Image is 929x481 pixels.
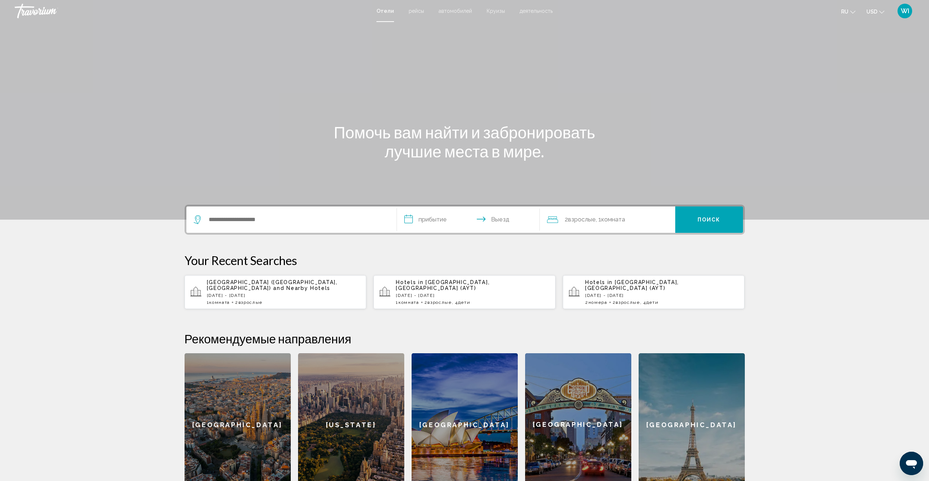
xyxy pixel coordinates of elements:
span: WI [901,7,909,15]
span: [GEOGRAPHIC_DATA], [GEOGRAPHIC_DATA] (AYT) [396,279,490,291]
span: Hotels in [396,279,423,285]
span: Комната [398,300,419,305]
span: Взрослые [427,300,452,305]
p: Your Recent Searches [185,253,745,268]
button: Check in and out dates [397,206,540,233]
span: USD [866,9,877,15]
button: Change currency [866,6,884,17]
a: рейсы [409,8,424,14]
span: , 1 [596,215,625,225]
span: Взрослые [568,216,596,223]
span: номера [588,300,607,305]
span: [GEOGRAPHIC_DATA], [GEOGRAPHIC_DATA] (AYT) [585,279,679,291]
span: 2 [565,215,596,225]
div: Search widget [186,206,743,233]
span: Взрослые [238,300,263,305]
span: 1 [207,300,230,305]
a: Travorium [15,4,369,18]
button: Change language [841,6,855,17]
p: [DATE] - [DATE] [207,293,361,298]
iframe: Schaltfläche zum Öffnen des Messaging-Fensters [900,452,923,475]
span: Комната [601,216,625,223]
button: User Menu [895,3,914,19]
span: 1 [396,300,419,305]
span: 2 [235,300,263,305]
button: Travelers: 2 adults, 0 children [540,206,675,233]
span: and Nearby Hotels [273,285,330,291]
p: [DATE] - [DATE] [585,293,739,298]
button: Hotels in [GEOGRAPHIC_DATA], [GEOGRAPHIC_DATA] (AYT)[DATE] - [DATE]2номера2Взрослые, 4Дети [563,275,745,309]
button: Hotels in [GEOGRAPHIC_DATA], [GEOGRAPHIC_DATA] (AYT)[DATE] - [DATE]1Комната2Взрослые, 4Дети [374,275,555,309]
a: Круизы [487,8,505,14]
span: Комната [209,300,230,305]
span: Hotels in [585,279,613,285]
span: ru [841,9,848,15]
p: [DATE] - [DATE] [396,293,550,298]
button: [GEOGRAPHIC_DATA] ([GEOGRAPHIC_DATA], [GEOGRAPHIC_DATA]) and Nearby Hotels[DATE] - [DATE]1Комната... [185,275,367,309]
span: Взрослые [616,300,640,305]
span: 2 [585,300,607,305]
span: 2 [613,300,640,305]
span: [GEOGRAPHIC_DATA] ([GEOGRAPHIC_DATA], [GEOGRAPHIC_DATA]) [207,279,338,291]
a: Отели [376,8,394,14]
span: Дети [646,300,659,305]
span: Поиск [698,217,721,223]
h2: Рекомендуемые направления [185,331,745,346]
span: Дети [458,300,471,305]
a: автомобилей [439,8,472,14]
a: деятельность [520,8,553,14]
button: Поиск [675,206,743,233]
h1: Помочь вам найти и забронировать лучшие места в мире. [327,123,602,161]
span: 2 [424,300,452,305]
span: , 4 [452,300,471,305]
span: , 4 [640,300,659,305]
